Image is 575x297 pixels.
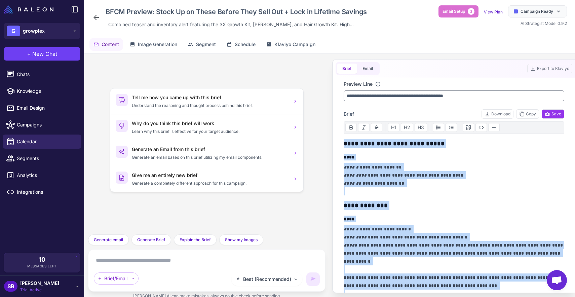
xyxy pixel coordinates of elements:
button: H3 [415,123,427,132]
a: Knowledge [3,84,81,98]
button: Brief [337,64,357,74]
span: Content [102,41,119,48]
span: Messages Left [27,264,57,269]
button: Save [542,109,564,119]
button: +New Chat [4,47,80,61]
span: growplex [23,27,45,35]
div: Brief/Email [94,272,139,285]
p: Learn why this brief is effective for your target audience. [132,128,289,135]
div: Click to edit description [106,20,356,30]
a: Email Design [3,101,81,115]
span: Chats [17,71,76,78]
button: Copy [516,109,539,119]
button: Export to Klaviyo [527,64,572,73]
button: Show my Images [219,234,263,245]
span: Segment [196,41,216,48]
span: [PERSON_NAME] [20,280,59,287]
p: Understand the reasoning and thought process behind this brief. [132,103,289,109]
button: H2 [401,123,413,132]
span: Email Setup [443,8,465,14]
button: Klaviyo Campaign [262,38,319,51]
a: Raleon Logo [4,5,56,13]
div: G [7,26,20,36]
span: Segments [17,155,76,162]
span: Schedule [235,41,256,48]
label: Preview Line [344,80,373,88]
span: Trial Active [20,287,59,293]
button: Email [357,64,378,74]
span: Image Generation [138,41,177,48]
img: Raleon Logo [4,5,53,13]
span: New Chat [32,50,57,58]
span: Explain the Brief [180,237,211,243]
p: Generate a completely different approach for this campaign. [132,180,289,186]
div: SB [4,281,17,292]
h3: Generate an Email from this brief [132,146,289,153]
span: Campaigns [17,121,76,128]
a: Segments [3,151,81,165]
button: Explain the Brief [174,234,217,245]
button: Image Generation [126,38,181,51]
span: Combined teaser and inventory alert featuring the 3X Growth Kit, [PERSON_NAME], and Hair Growth K... [108,21,354,28]
span: Save [545,111,561,117]
h3: Tell me how you came up with this brief [132,94,289,101]
button: Ggrowplex [4,23,80,39]
span: Brief [344,110,354,118]
a: Integrations [3,185,81,199]
span: Email Design [17,104,76,112]
button: Segment [184,38,220,51]
div: Open chat [547,270,567,290]
h3: Why do you think this brief will work [132,120,289,127]
a: Calendar [3,135,81,149]
a: View Plan [484,9,503,14]
span: Generate email [94,237,123,243]
p: Generate an email based on this brief utilizing my email components. [132,154,289,160]
span: Knowledge [17,87,76,95]
span: Calendar [17,138,76,145]
button: Content [89,38,123,51]
span: Campaign Ready [521,8,553,14]
span: + [27,50,31,58]
button: H1 [388,123,399,132]
span: Copy [519,111,536,117]
span: AI Strategist Model 0.9.2 [521,21,567,26]
span: Klaviyo Campaign [274,41,315,48]
button: Email Setup3 [438,5,478,17]
a: Campaigns [3,118,81,132]
span: Generate Brief [137,237,165,243]
a: Chats [3,67,81,81]
span: Analytics [17,172,76,179]
button: Generate email [88,234,129,245]
button: Generate Brief [131,234,171,245]
a: Analytics [3,168,81,182]
button: Best (Recommended) [231,272,302,286]
span: 10 [39,257,45,263]
span: Integrations [17,188,76,196]
span: Best (Recommended) [243,275,291,283]
span: Show my Images [225,237,258,243]
span: 3 [468,8,474,15]
div: Click to edit campaign name [103,5,370,18]
h3: Give me an entirely new brief [132,172,289,179]
button: Schedule [223,38,260,51]
button: Download [482,109,513,119]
